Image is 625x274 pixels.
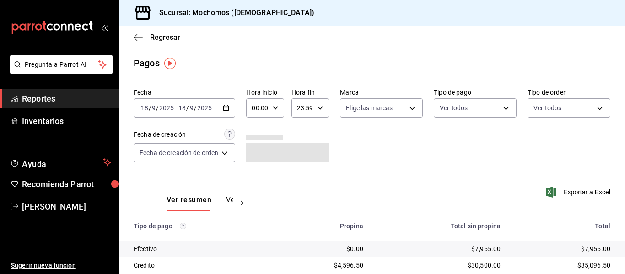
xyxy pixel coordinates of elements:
div: Total sin propina [378,222,501,230]
svg: Los pagos realizados con Pay y otras terminales son montos brutos. [180,223,186,229]
label: Hora inicio [246,89,284,96]
div: Credito [134,261,269,270]
label: Hora fin [291,89,329,96]
div: Propina [284,222,363,230]
span: Pregunta a Parrot AI [25,60,98,70]
span: Regresar [150,33,180,42]
button: Pregunta a Parrot AI [10,55,113,74]
button: Exportar a Excel [548,187,610,198]
span: [PERSON_NAME] [22,200,111,213]
div: Tipo de pago [134,222,269,230]
span: Recomienda Parrot [22,178,111,190]
span: / [156,104,159,112]
input: ---- [197,104,212,112]
input: ---- [159,104,174,112]
span: Sugerir nueva función [11,261,111,270]
div: Pagos [134,56,160,70]
span: Elige las marcas [346,103,393,113]
div: Efectivo [134,244,269,253]
span: Inventarios [22,115,111,127]
div: $7,955.00 [378,244,501,253]
div: $4,596.50 [284,261,363,270]
span: / [194,104,197,112]
span: / [149,104,151,112]
input: -- [178,104,186,112]
button: Ver pagos [226,195,260,211]
label: Fecha [134,89,235,96]
div: Fecha de creación [134,130,186,140]
button: open_drawer_menu [101,24,108,31]
span: / [186,104,189,112]
span: Reportes [22,92,111,105]
a: Pregunta a Parrot AI [6,66,113,76]
img: Tooltip marker [164,58,176,69]
button: Regresar [134,33,180,42]
span: Ayuda [22,157,99,168]
label: Tipo de pago [434,89,517,96]
input: -- [151,104,156,112]
span: Ver todos [440,103,468,113]
div: navigation tabs [167,195,233,211]
div: $30,500.00 [378,261,501,270]
div: $0.00 [284,244,363,253]
input: -- [140,104,149,112]
div: Total [515,222,610,230]
span: Fecha de creación de orden [140,148,218,157]
input: -- [189,104,194,112]
div: $7,955.00 [515,244,610,253]
span: Ver todos [533,103,561,113]
h3: Sucursal: Mochomos ([DEMOGRAPHIC_DATA]) [152,7,314,18]
span: - [175,104,177,112]
button: Ver resumen [167,195,211,211]
label: Tipo de orden [528,89,610,96]
label: Marca [340,89,423,96]
div: $35,096.50 [515,261,610,270]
